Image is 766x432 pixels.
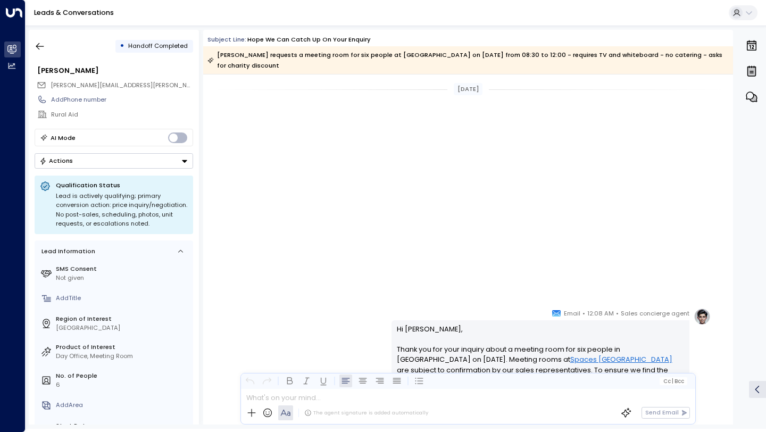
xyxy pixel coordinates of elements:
div: AddPhone number [51,95,193,104]
img: profile-logo.png [694,308,711,325]
span: Subject Line: [207,35,246,44]
label: Start Date [56,421,189,430]
div: [DATE] [454,83,482,95]
span: 12:08 AM [587,308,614,319]
span: katrina.garvin@ruralaid.org.au [51,81,193,90]
label: No. of People [56,371,189,380]
button: Redo [261,375,273,387]
div: AddTitle [56,294,189,303]
span: | [672,378,673,384]
div: The agent signature is added automatically [304,409,428,417]
div: Rural Aid [51,110,193,119]
div: Button group with a nested menu [35,153,193,169]
div: Actions [39,157,73,164]
div: • [120,38,124,54]
div: Hope we can catch up on your enquiry [247,35,371,44]
div: AI Mode [51,132,76,143]
span: Sales concierge agent [621,308,689,319]
span: • [582,308,585,319]
span: Cc Bcc [663,378,684,384]
p: Qualification Status [56,181,188,189]
div: Not given [56,273,189,283]
div: [PERSON_NAME] requests a meeting room for six people at [GEOGRAPHIC_DATA] on [DATE] from 08:30 to... [207,49,728,71]
div: Lead is actively qualifying; primary conversion action: price inquiry/negotiation. No post-sales,... [56,192,188,229]
a: Leads & Conversations [34,8,114,17]
span: [PERSON_NAME][EMAIL_ADDRESS][PERSON_NAME][DOMAIN_NAME] [51,81,252,89]
div: [PERSON_NAME] [37,65,193,76]
a: Spaces [GEOGRAPHIC_DATA] [570,354,672,364]
div: AddArea [56,401,189,410]
span: Email [564,308,580,319]
label: Product of Interest [56,343,189,352]
div: [GEOGRAPHIC_DATA] [56,323,189,333]
div: Day Office, Meeting Room [56,352,189,361]
button: Undo [244,375,256,387]
button: Actions [35,153,193,169]
label: Region of Interest [56,314,189,323]
div: Lead Information [38,247,95,256]
label: SMS Consent [56,264,189,273]
div: 6 [56,380,189,389]
button: Cc|Bcc [660,377,687,385]
span: • [616,308,619,319]
span: Handoff Completed [128,41,188,50]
